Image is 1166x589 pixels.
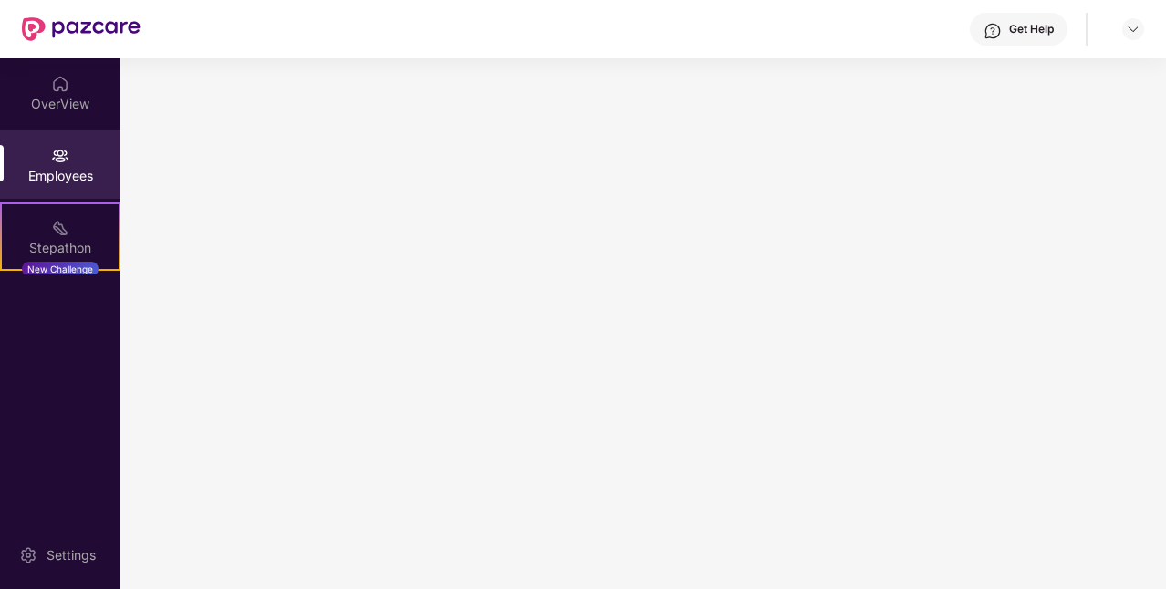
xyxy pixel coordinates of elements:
[2,239,119,257] div: Stepathon
[51,75,69,93] img: svg+xml;base64,PHN2ZyBpZD0iSG9tZSIgeG1sbnM9Imh0dHA6Ly93d3cudzMub3JnLzIwMDAvc3ZnIiB3aWR0aD0iMjAiIG...
[41,546,101,564] div: Settings
[51,219,69,237] img: svg+xml;base64,PHN2ZyB4bWxucz0iaHR0cDovL3d3dy53My5vcmcvMjAwMC9zdmciIHdpZHRoPSIyMSIgaGVpZ2h0PSIyMC...
[1009,22,1054,36] div: Get Help
[22,17,141,41] img: New Pazcare Logo
[22,262,99,276] div: New Challenge
[51,147,69,165] img: svg+xml;base64,PHN2ZyBpZD0iRW1wbG95ZWVzIiB4bWxucz0iaHR0cDovL3d3dy53My5vcmcvMjAwMC9zdmciIHdpZHRoPS...
[19,546,37,564] img: svg+xml;base64,PHN2ZyBpZD0iU2V0dGluZy0yMHgyMCIgeG1sbnM9Imh0dHA6Ly93d3cudzMub3JnLzIwMDAvc3ZnIiB3aW...
[1126,22,1140,36] img: svg+xml;base64,PHN2ZyBpZD0iRHJvcGRvd24tMzJ4MzIiIHhtbG5zPSJodHRwOi8vd3d3LnczLm9yZy8yMDAwL3N2ZyIgd2...
[984,22,1002,40] img: svg+xml;base64,PHN2ZyBpZD0iSGVscC0zMngzMiIgeG1sbnM9Imh0dHA6Ly93d3cudzMub3JnLzIwMDAvc3ZnIiB3aWR0aD...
